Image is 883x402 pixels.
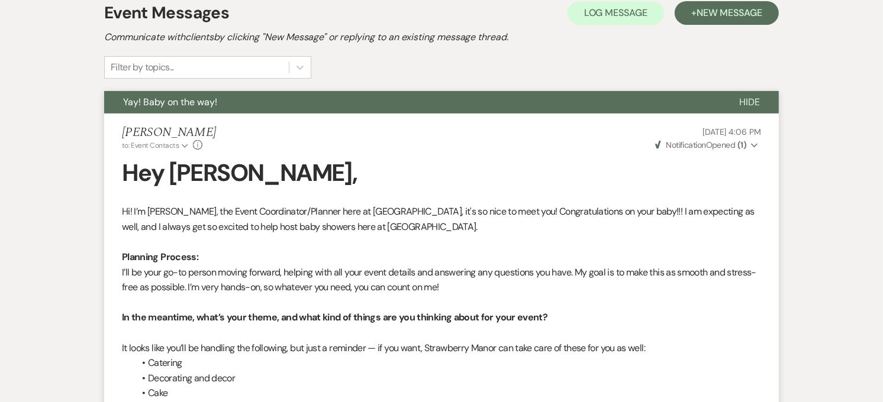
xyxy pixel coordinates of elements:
[122,157,357,188] strong: Hey [PERSON_NAME],
[568,1,664,25] button: Log Message
[737,140,746,150] strong: ( 1 )
[104,1,229,25] h1: Event Messages
[134,355,761,371] li: Catering
[653,139,761,151] button: NotificationOpened (1)
[122,141,179,150] span: to: Event Contacts
[122,311,547,323] strong: In the meantime, what’s your theme, and what kind of things are you thinking about for your event?
[122,140,190,151] button: to: Event Contacts
[655,140,746,150] span: Opened
[739,96,760,108] span: Hide
[134,385,761,401] li: Cake
[122,341,761,356] p: It looks like you’ll be handling the following, but just a reminder — if you want, Strawberry Man...
[584,7,647,19] span: Log Message
[123,96,217,108] span: Yay! Baby on the way!
[134,371,761,386] li: Decorating and decor
[111,60,174,74] div: Filter by topics...
[122,251,198,263] strong: Planning Process:
[666,140,705,150] span: Notification
[720,91,779,114] button: Hide
[122,265,761,295] p: I’ll be your go-to person moving forward, helping with all your event details and answering any q...
[697,7,762,19] span: New Message
[104,91,720,114] button: Yay! Baby on the way!
[702,127,761,137] span: [DATE] 4:06 PM
[675,1,779,25] button: +New Message
[122,204,761,234] p: Hi! I’m [PERSON_NAME], the Event Coordinator/Planner here at [GEOGRAPHIC_DATA], it's so nice to m...
[122,125,216,140] h5: [PERSON_NAME]
[104,30,779,44] h2: Communicate with clients by clicking "New Message" or replying to an existing message thread.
